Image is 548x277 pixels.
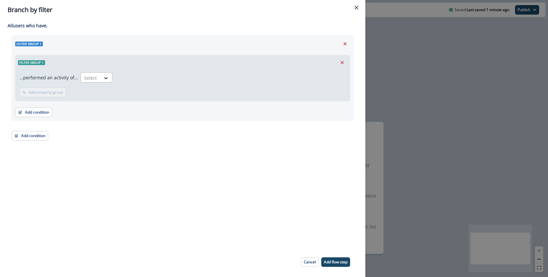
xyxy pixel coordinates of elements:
[29,90,63,95] p: Add property group
[19,74,78,81] p: ...performed an activity of...
[324,260,348,264] p: Add flow step
[304,260,316,264] p: Cancel
[19,88,66,97] button: Add property group
[321,257,350,267] button: Add flow step
[18,60,45,65] span: Filter group 1
[340,39,350,49] button: Remove
[8,5,358,15] div: Branch by filter
[301,257,319,267] button: Cancel
[351,3,362,13] button: Close
[337,58,347,67] button: Remove
[11,131,48,141] button: Add condition
[15,42,43,46] span: Outer group 1
[15,108,52,117] button: Add condition
[8,22,354,29] p: All user s who have,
